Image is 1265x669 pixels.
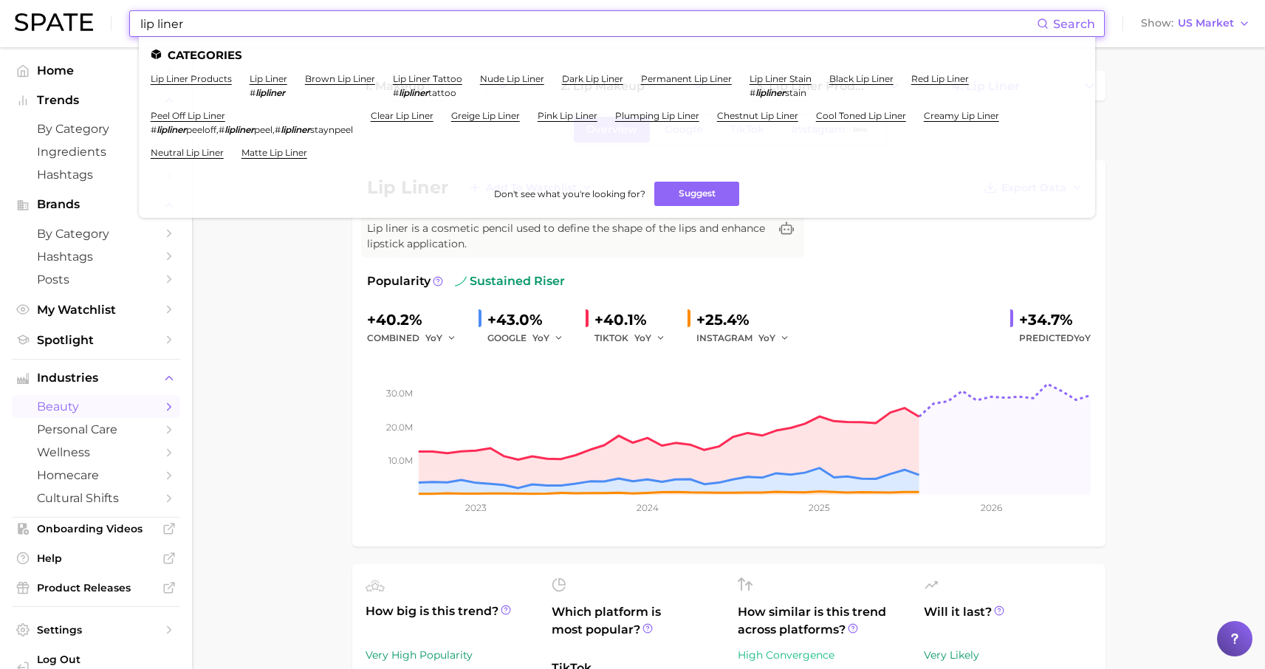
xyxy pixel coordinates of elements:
[305,73,375,84] a: brown lip liner
[37,653,168,666] span: Log Out
[480,73,544,84] a: nude lip liner
[829,73,894,84] a: black lip liner
[494,188,645,199] span: Don't see what you're looking for?
[37,227,155,241] span: by Category
[12,547,180,569] a: Help
[37,468,155,482] span: homecare
[366,646,534,664] div: Very High Popularity
[12,418,180,441] a: personal care
[254,124,272,135] span: peel
[1019,329,1091,347] span: Predicted
[12,222,180,245] a: by Category
[425,332,442,344] span: YoY
[696,329,800,347] div: INSTAGRAM
[487,329,574,347] div: GOOGLE
[12,329,180,351] a: Spotlight
[750,87,755,98] span: #
[37,250,155,264] span: Hashtags
[738,603,906,639] span: How similar is this trend across platforms?
[151,147,224,158] a: neutral lip liner
[37,168,155,182] span: Hashtags
[139,11,1037,36] input: Search here for a brand, industry, or ingredient
[12,193,180,216] button: Brands
[399,87,428,98] em: lipliner
[12,140,180,163] a: Ingredients
[37,445,155,459] span: wellness
[594,308,676,332] div: +40.1%
[37,198,155,211] span: Brands
[12,395,180,418] a: beauty
[151,124,157,135] span: #
[186,124,216,135] span: peeloff
[310,124,353,135] span: staynpeel
[37,522,155,535] span: Onboarding Videos
[924,110,999,121] a: creamy lip liner
[1074,332,1091,343] span: YoY
[367,272,431,290] span: Popularity
[911,73,969,84] a: red lip liner
[455,275,467,287] img: sustained riser
[641,73,732,84] a: permanent lip liner
[562,73,623,84] a: dark lip liner
[12,487,180,510] a: cultural shifts
[37,581,155,594] span: Product Releases
[465,502,487,513] tspan: 2023
[696,308,800,332] div: +25.4%
[1019,308,1091,332] div: +34.7%
[12,441,180,464] a: wellness
[37,623,155,637] span: Settings
[37,371,155,385] span: Industries
[12,518,180,540] a: Onboarding Videos
[594,329,676,347] div: TIKTOK
[219,124,224,135] span: #
[924,603,1092,639] span: Will it last?
[12,577,180,599] a: Product Releases
[151,73,232,84] a: lip liner products
[12,245,180,268] a: Hashtags
[12,59,180,82] a: Home
[157,124,186,135] em: lipliner
[250,87,256,98] span: #
[634,332,651,344] span: YoY
[738,646,906,664] div: High Convergence
[532,329,564,347] button: YoY
[552,603,720,652] span: Which platform is most popular?
[393,87,399,98] span: #
[809,502,830,513] tspan: 2025
[15,13,93,31] img: SPATE
[12,89,180,111] button: Trends
[980,502,1001,513] tspan: 2026
[538,110,597,121] a: pink lip liner
[367,308,467,332] div: +40.2%
[12,464,180,487] a: homecare
[37,333,155,347] span: Spotlight
[37,491,155,505] span: cultural shifts
[758,329,790,347] button: YoY
[532,332,549,344] span: YoY
[37,399,155,414] span: beauty
[615,110,699,121] a: plumping lip liner
[275,124,281,135] span: #
[1137,14,1254,33] button: ShowUS Market
[37,272,155,287] span: Posts
[37,122,155,136] span: by Category
[366,603,534,639] span: How big is this trend?
[12,117,180,140] a: by Category
[717,110,798,121] a: chestnut lip liner
[12,367,180,389] button: Industries
[455,272,565,290] span: sustained riser
[634,329,666,347] button: YoY
[367,329,467,347] div: combined
[1141,19,1173,27] span: Show
[281,124,310,135] em: lipliner
[250,73,287,84] a: lip liner
[487,308,574,332] div: +43.0%
[37,552,155,565] span: Help
[12,163,180,186] a: Hashtags
[816,110,906,121] a: cool toned lip liner
[755,87,785,98] em: lipliner
[151,49,1083,61] li: Categories
[37,145,155,159] span: Ingredients
[367,221,769,252] span: Lip liner is a cosmetic pencil used to define the shape of the lips and enhance lipstick applicat...
[151,110,225,121] a: peel off lip liner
